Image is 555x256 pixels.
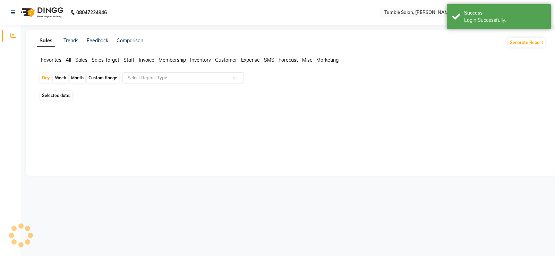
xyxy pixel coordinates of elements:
div: Week [53,73,68,83]
div: Login Successfully. [464,17,546,24]
div: Month [69,73,85,83]
span: Membership [159,57,186,63]
span: Invoice [139,57,154,63]
span: Marketing [316,57,339,63]
span: Customer [215,57,237,63]
span: Inventory [190,57,211,63]
span: Selected date: [40,91,72,100]
span: Forecast [279,57,298,63]
span: Sales [75,57,87,63]
div: Day [40,73,52,83]
span: Sales Target [92,57,119,63]
a: Trends [63,37,78,44]
div: Custom Range [87,73,119,83]
b: 08047224946 [76,3,107,22]
a: Feedback [87,37,108,44]
div: Success [464,9,546,17]
span: Misc [302,57,312,63]
a: Sales [37,35,55,47]
span: Expense [241,57,260,63]
a: Comparison [117,37,143,44]
span: SMS [264,57,274,63]
img: logo [18,3,65,22]
span: All [66,57,71,63]
button: Generate Report [508,38,545,47]
span: Staff [123,57,135,63]
span: Favorites [41,57,61,63]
